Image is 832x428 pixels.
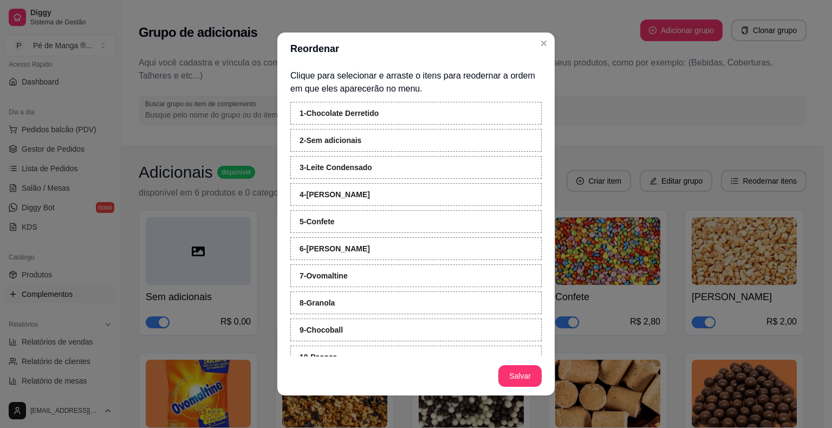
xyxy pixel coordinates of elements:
header: Reordenar [277,33,555,65]
strong: 1 - Chocolate Derretido [300,109,379,118]
strong: 7 - Ovomaltine [300,271,348,280]
strong: 6 - [PERSON_NAME] [300,244,370,253]
strong: 8 - Granola [300,299,335,307]
strong: 5 - Confete [300,217,335,226]
strong: 9 - Chocoball [300,326,343,334]
strong: 4 - [PERSON_NAME] [300,190,370,199]
p: Clique para selecionar e arraste o itens para reodernar a ordem em que eles aparecerão no menu. [290,69,542,95]
button: Close [535,35,552,52]
strong: 3 - Leite Condensado [300,163,372,172]
button: Salvar [498,365,542,387]
strong: 2 - Sem adicionais [300,136,361,145]
strong: 10 - Paçoca [300,353,337,361]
